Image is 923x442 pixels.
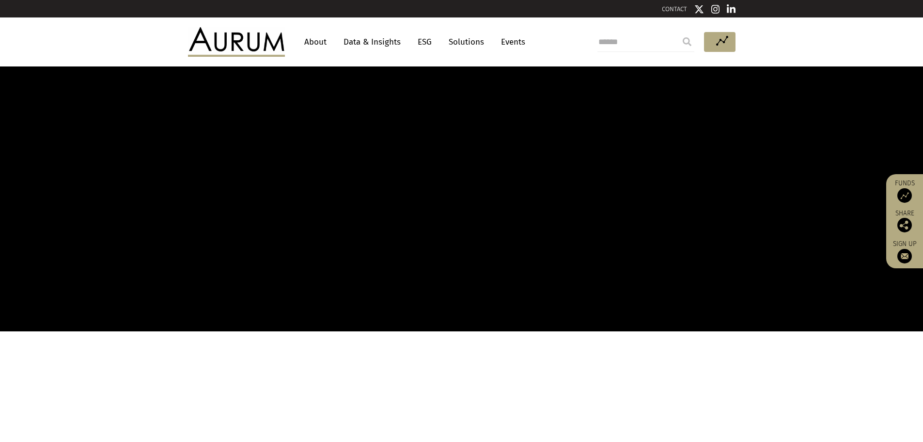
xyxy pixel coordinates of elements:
a: ESG [413,33,437,51]
a: Data & Insights [339,33,406,51]
img: Share this post [897,218,912,232]
img: Instagram icon [711,4,720,14]
div: Share [891,210,918,232]
a: Sign up [891,240,918,263]
a: CONTACT [662,5,687,13]
img: Access Funds [897,188,912,203]
img: Aurum [188,27,285,56]
img: Twitter icon [694,4,704,14]
a: Funds [891,179,918,203]
img: Linkedin icon [727,4,735,14]
a: About [299,33,331,51]
a: Events [496,33,525,51]
img: Sign up to our newsletter [897,249,912,263]
a: Solutions [444,33,489,51]
input: Submit [677,32,697,51]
